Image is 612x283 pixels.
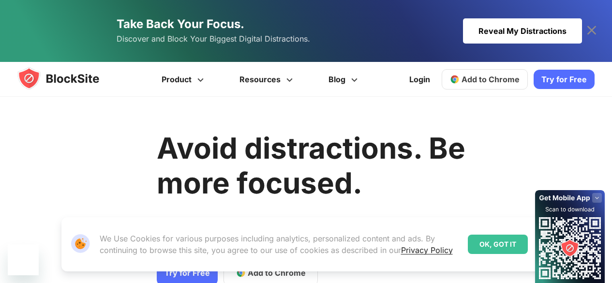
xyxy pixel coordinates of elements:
[117,32,310,46] span: Discover and Block Your Biggest Digital Distractions.
[401,245,453,255] a: Privacy Policy
[403,68,436,91] a: Login
[157,131,465,200] h1: Avoid distractions. Be more focused.
[450,74,460,84] img: chrome-icon.svg
[17,67,118,90] img: blocksite-icon.5d769676.svg
[468,235,528,254] div: OK, GOT IT
[100,233,460,256] p: We Use Cookies for various purposes including analytics, personalized content and ads. By continu...
[462,74,520,84] span: Add to Chrome
[117,17,244,31] span: Take Back Your Focus.
[312,62,377,97] a: Blog
[223,62,312,97] a: Resources
[442,69,528,89] a: Add to Chrome
[8,244,39,275] iframe: Button to launch messaging window
[463,18,582,44] div: Reveal My Distractions
[534,70,595,89] a: Try for Free
[145,62,223,97] a: Product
